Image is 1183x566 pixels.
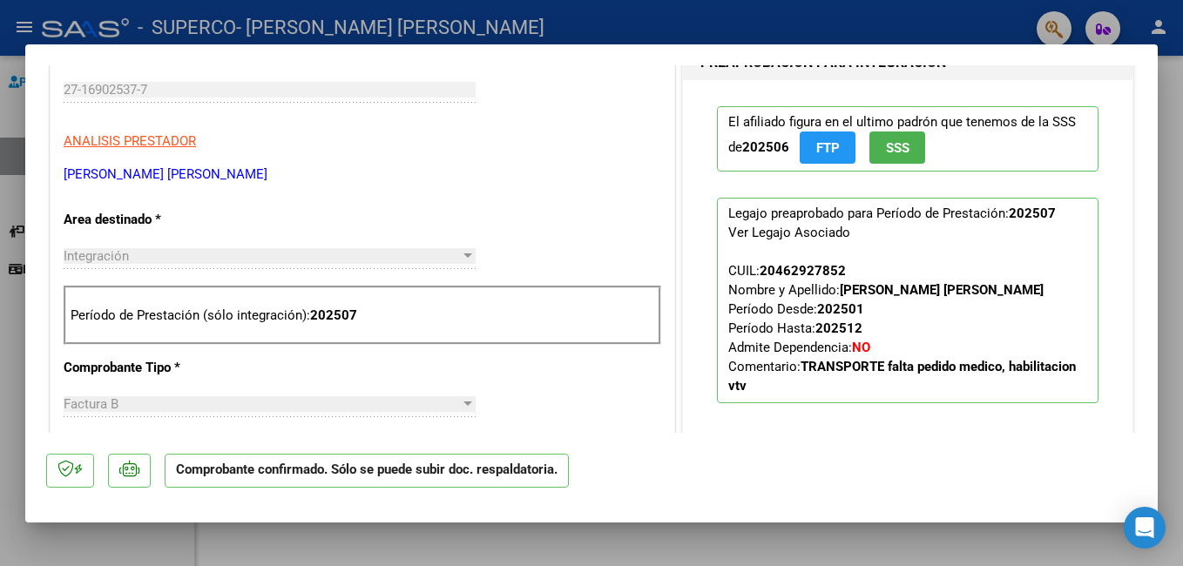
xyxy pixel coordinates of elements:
[64,210,243,230] p: Area destinado *
[310,307,357,323] strong: 202507
[717,106,1098,172] p: El afiliado figura en el ultimo padrón que tenemos de la SSS de
[815,320,862,336] strong: 202512
[760,261,846,280] div: 20462927852
[64,396,118,412] span: Factura B
[869,131,925,164] button: SSS
[742,139,789,155] strong: 202506
[728,359,1076,394] span: Comentario:
[717,198,1098,403] p: Legajo preaprobado para Período de Prestación:
[165,454,569,488] p: Comprobante confirmado. Sólo se puede subir doc. respaldatoria.
[728,359,1076,394] strong: TRANSPORTE falta pedido medico, habilitacion vtv
[728,223,850,242] div: Ver Legajo Asociado
[840,282,1044,298] strong: [PERSON_NAME] [PERSON_NAME]
[64,133,196,149] span: ANALISIS PRESTADOR
[816,140,840,156] span: FTP
[683,80,1132,443] div: PREAPROBACIÓN PARA INTEGRACION
[64,165,661,185] p: [PERSON_NAME] [PERSON_NAME]
[800,131,855,164] button: FTP
[1124,507,1166,549] div: Open Intercom Messenger
[852,340,870,355] strong: NO
[886,140,909,156] span: SSS
[64,358,243,378] p: Comprobante Tipo *
[64,248,129,264] span: Integración
[1009,206,1056,221] strong: 202507
[817,301,864,317] strong: 202501
[71,306,654,326] p: Período de Prestación (sólo integración):
[728,263,1076,394] span: CUIL: Nombre y Apellido: Período Desde: Período Hasta: Admite Dependencia:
